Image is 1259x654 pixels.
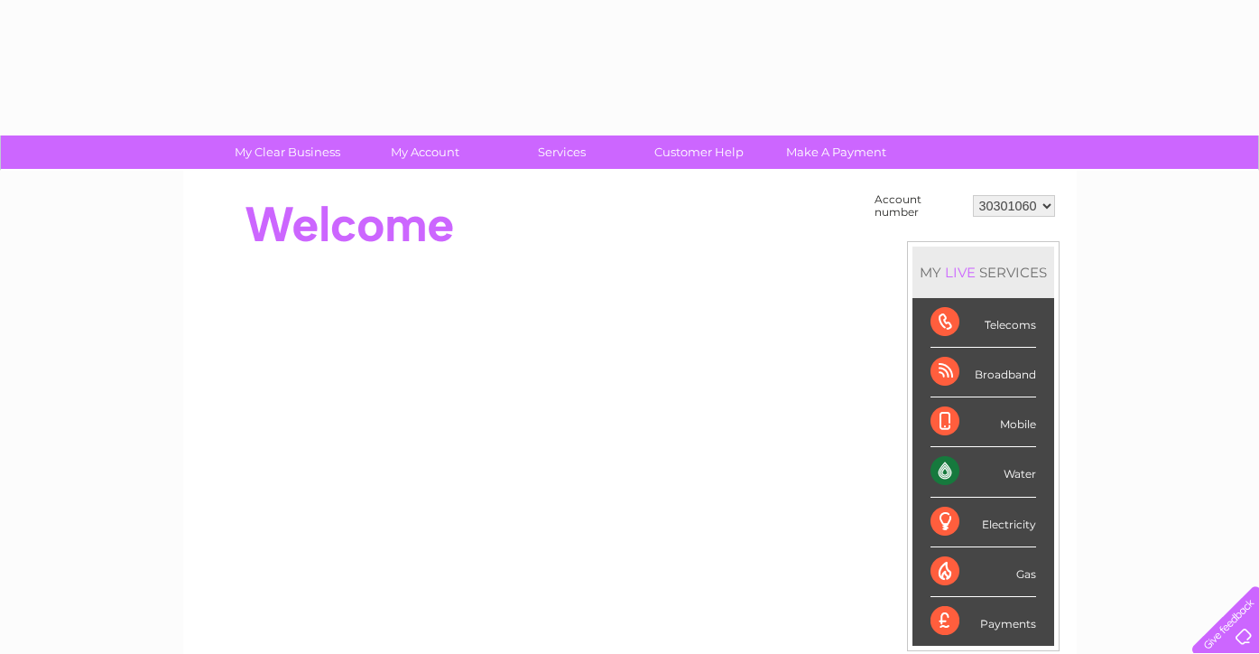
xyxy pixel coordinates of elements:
[350,135,499,169] a: My Account
[213,135,362,169] a: My Clear Business
[930,447,1036,497] div: Water
[930,498,1036,547] div: Electricity
[870,189,968,223] td: Account number
[930,547,1036,597] div: Gas
[487,135,636,169] a: Services
[912,247,1054,298] div: MY SERVICES
[930,348,1036,397] div: Broadband
[941,264,979,281] div: LIVE
[930,298,1036,348] div: Telecoms
[930,397,1036,447] div: Mobile
[625,135,773,169] a: Customer Help
[930,597,1036,646] div: Payments
[762,135,911,169] a: Make A Payment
